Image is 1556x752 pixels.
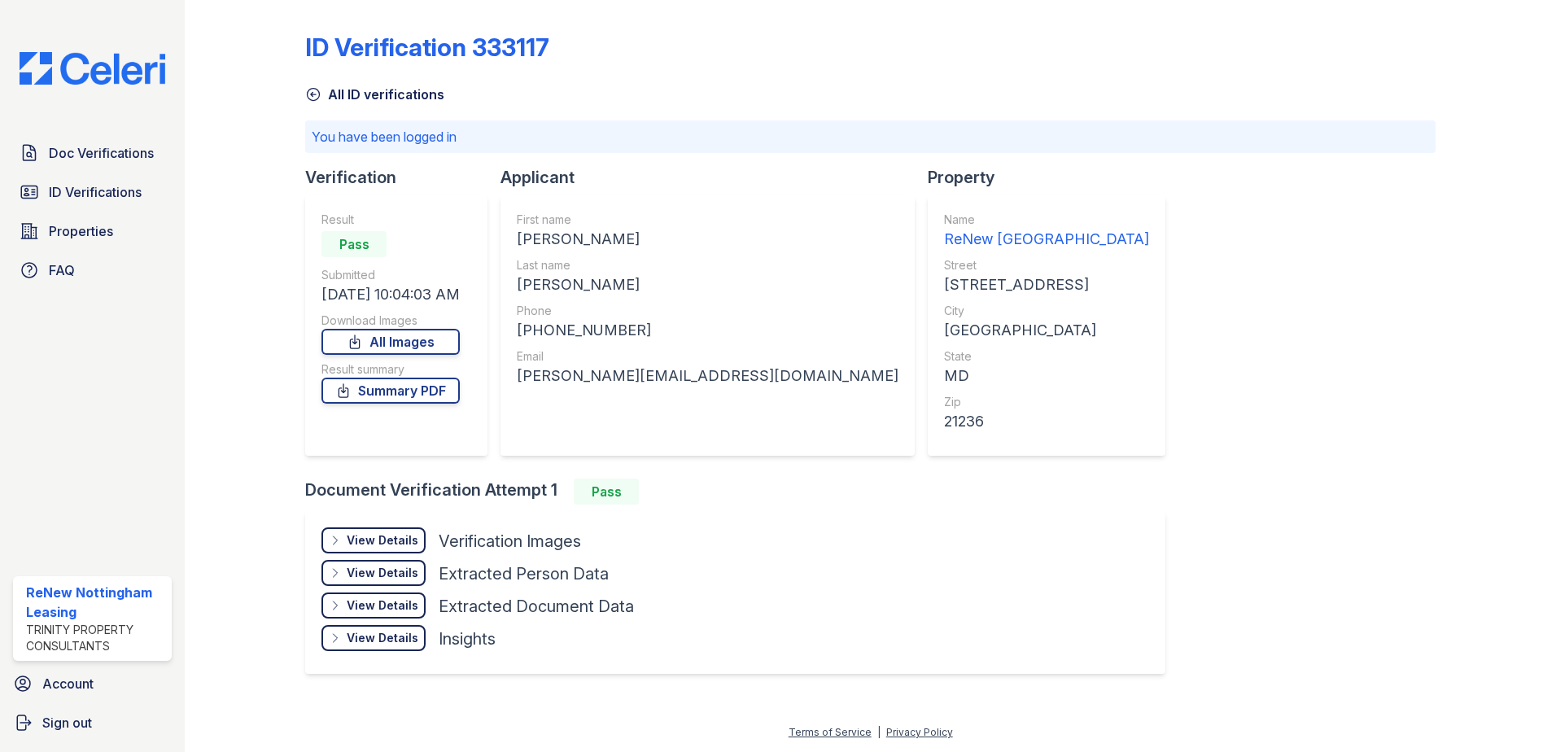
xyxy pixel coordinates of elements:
div: Extracted Document Data [439,595,634,618]
div: [PERSON_NAME] [517,228,898,251]
div: [PERSON_NAME] [517,273,898,296]
span: FAQ [49,260,75,280]
div: View Details [347,630,418,646]
span: Sign out [42,713,92,732]
div: Submitted [321,267,460,283]
a: Summary PDF [321,378,460,404]
div: Verification Images [439,530,581,553]
div: Document Verification Attempt 1 [305,479,1178,505]
a: Name ReNew [GEOGRAPHIC_DATA] [944,212,1149,251]
span: ID Verifications [49,182,142,202]
a: Properties [13,215,172,247]
div: Trinity Property Consultants [26,622,165,654]
p: You have been logged in [312,127,1429,146]
a: All Images [321,329,460,355]
div: First name [517,212,898,228]
a: Sign out [7,706,178,739]
div: [PERSON_NAME][EMAIL_ADDRESS][DOMAIN_NAME] [517,365,898,387]
a: Privacy Policy [886,726,953,738]
div: Last name [517,257,898,273]
div: Applicant [500,166,928,189]
div: Result summary [321,361,460,378]
div: Result [321,212,460,228]
div: Zip [944,394,1149,410]
a: Account [7,667,178,700]
a: Doc Verifications [13,137,172,169]
div: | [877,726,881,738]
div: Extracted Person Data [439,562,609,585]
div: [PHONE_NUMBER] [517,319,898,342]
div: Phone [517,303,898,319]
div: ReNew [GEOGRAPHIC_DATA] [944,228,1149,251]
img: CE_Logo_Blue-a8612792a0a2168367f1c8372b55b34899dd931a85d93a1a3d3e32e68fde9ad4.png [7,52,178,85]
div: View Details [347,565,418,581]
div: View Details [347,597,418,614]
span: Doc Verifications [49,143,154,163]
div: [STREET_ADDRESS] [944,273,1149,296]
div: [GEOGRAPHIC_DATA] [944,319,1149,342]
div: Insights [439,627,496,650]
div: Property [928,166,1178,189]
a: Terms of Service [789,726,872,738]
div: Pass [574,479,639,505]
a: All ID verifications [305,85,444,104]
a: FAQ [13,254,172,286]
div: ID Verification 333117 [305,33,549,62]
div: City [944,303,1149,319]
span: Properties [49,221,113,241]
div: Verification [305,166,500,189]
div: Email [517,348,898,365]
div: [DATE] 10:04:03 AM [321,283,460,306]
div: MD [944,365,1149,387]
div: Pass [321,231,387,257]
div: Name [944,212,1149,228]
div: View Details [347,532,418,549]
a: ID Verifications [13,176,172,208]
div: Street [944,257,1149,273]
span: Account [42,674,94,693]
div: ReNew Nottingham Leasing [26,583,165,622]
div: 21236 [944,410,1149,433]
div: State [944,348,1149,365]
div: Download Images [321,313,460,329]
